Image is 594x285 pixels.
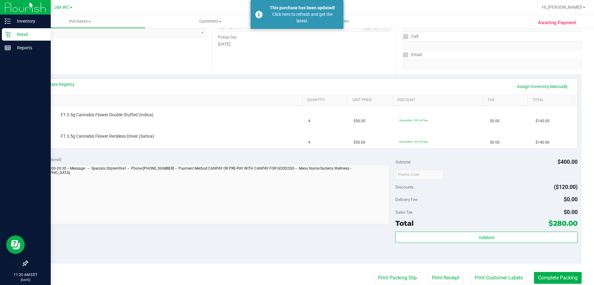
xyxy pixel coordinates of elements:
span: Customers [145,19,275,24]
span: $0.00 [564,209,578,215]
span: Sales Tax [395,210,413,215]
span: 4 [308,118,310,124]
a: Assign Inventory Manually [513,81,572,92]
span: $0.00 [490,118,500,124]
span: FT 3.5g Cannabis Flower Double Stuffed (Indica) [61,112,153,118]
a: Unit Price [352,98,390,103]
inline-svg: Reports [5,45,11,51]
span: Awaiting Payment [538,19,576,26]
span: Purchases [15,19,145,24]
span: $400.00 [557,158,578,165]
input: Format: (999) 999-9999 [403,41,582,50]
span: FT 3.5g Cannabis Flower Reckless Driver (Sativa) [61,133,154,139]
p: Inventory [11,17,48,25]
span: ($120.00) [554,184,578,190]
iframe: Resource center [6,235,25,254]
span: $0.00 [490,140,500,145]
div: This purchase has been updated! [266,5,339,11]
button: Print Customer Labels [471,272,527,284]
button: Validate [395,232,577,243]
span: $280.00 [549,219,578,228]
span: $0.00 [564,196,578,203]
div: Click here to refresh and get the latest. [266,11,339,24]
a: Purchases [15,15,145,28]
span: $50.00 [354,118,365,124]
a: Quantity [307,98,345,103]
a: SKU [37,98,300,103]
input: Promo Code [395,170,443,179]
span: $50.00 [354,140,365,145]
a: Discount [397,98,480,103]
span: Subtotal [395,159,411,164]
a: View State Registry [37,81,75,87]
button: Print Packing Slip [374,272,421,284]
p: Reports [11,44,48,51]
span: $140.00 [536,118,549,124]
label: Email [403,50,422,59]
span: Hi, [PERSON_NAME]! [542,5,582,10]
p: Retail [11,31,48,38]
span: $140.00 [536,140,549,145]
button: Complete Packing [534,272,582,284]
inline-svg: Inventory [5,18,11,24]
button: Print Receipt [428,272,463,284]
span: Jax WC [54,5,69,10]
span: Validate [479,235,494,240]
label: Call [403,32,418,41]
div: [DATE] [218,41,391,47]
a: Total [532,98,570,103]
p: 11:20 AM EDT [3,272,48,278]
span: Total [395,219,414,228]
inline-svg: Retail [5,31,11,38]
span: 4 [308,140,310,145]
a: Tax [488,98,525,103]
span: Discounts [395,181,414,193]
label: Pickup Day [218,34,237,40]
p: [DATE] [3,278,48,282]
span: 30premfire1: 30% off line [399,119,428,122]
span: 30premfire1: 30% off line [399,140,428,143]
a: Customers [145,15,275,28]
span: Delivery Fee [395,197,417,202]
